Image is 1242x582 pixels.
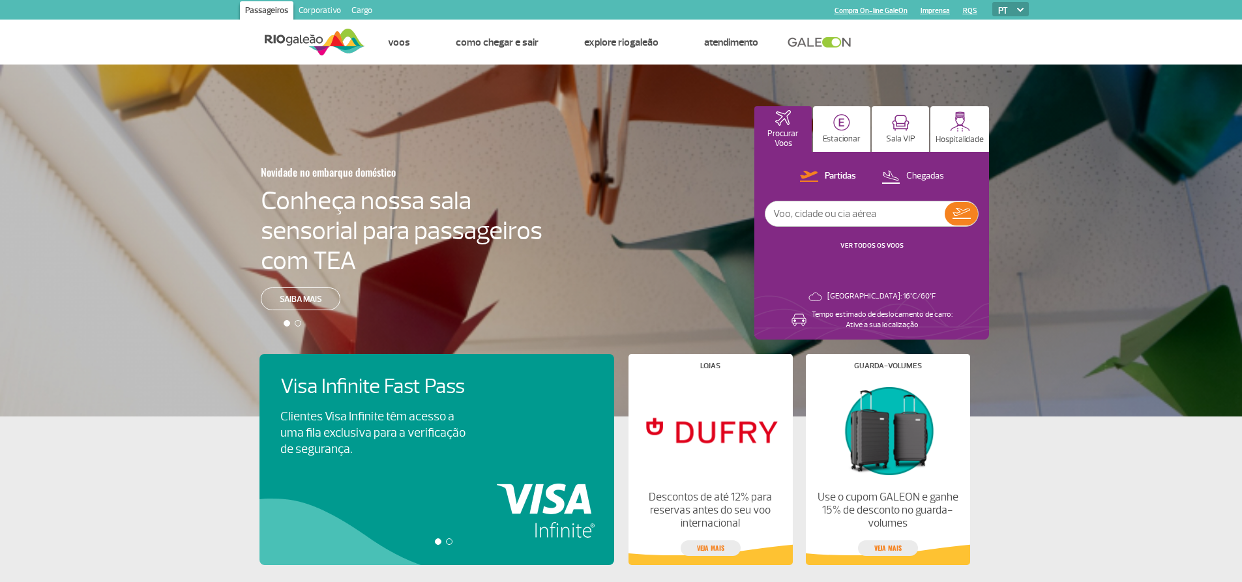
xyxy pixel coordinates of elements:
[704,36,758,49] a: Atendimento
[388,36,410,49] a: Voos
[963,7,977,15] a: RQS
[639,380,781,480] img: Lojas
[906,170,944,182] p: Chegadas
[775,110,791,126] img: airplaneHomeActive.svg
[827,291,936,302] p: [GEOGRAPHIC_DATA]: 16°C/60°F
[261,287,340,310] a: Saiba mais
[892,115,909,131] img: vipRoom.svg
[950,111,970,132] img: hospitality.svg
[886,134,915,144] p: Sala VIP
[280,375,488,399] h4: Visa Infinite Fast Pass
[921,7,950,15] a: Imprensa
[878,168,948,185] button: Chegadas
[858,540,918,556] a: veja mais
[872,106,929,152] button: Sala VIP
[930,106,989,152] button: Hospitalidade
[280,409,466,458] p: Clientes Visa Infinite têm acesso a uma fila exclusiva para a verificação de segurança.
[584,36,658,49] a: Explore RIOgaleão
[346,1,377,22] a: Cargo
[836,240,908,251] button: VER TODOS OS VOOS
[765,201,945,226] input: Voo, cidade ou cia aérea
[796,168,860,185] button: Partidas
[293,1,346,22] a: Corporativo
[825,170,856,182] p: Partidas
[761,129,805,149] p: Procurar Voos
[816,491,958,530] p: Use o cupom GALEON e ganhe 15% de desconto no guarda-volumes
[823,134,861,144] p: Estacionar
[816,380,958,480] img: Guarda-volumes
[835,7,908,15] a: Compra On-line GaleOn
[700,362,720,370] h4: Lojas
[681,540,741,556] a: veja mais
[833,114,850,131] img: carParkingHome.svg
[854,362,922,370] h4: Guarda-volumes
[813,106,870,152] button: Estacionar
[754,106,812,152] button: Procurar Voos
[261,158,479,186] h3: Novidade no embarque doméstico
[261,186,542,276] h4: Conheça nossa sala sensorial para passageiros com TEA
[240,1,293,22] a: Passageiros
[812,310,953,330] p: Tempo estimado de deslocamento de carro: Ative a sua localização
[936,135,984,145] p: Hospitalidade
[456,36,539,49] a: Como chegar e sair
[280,375,593,458] a: Visa Infinite Fast PassClientes Visa Infinite têm acesso a uma fila exclusiva para a verificação ...
[840,241,904,250] a: VER TODOS OS VOOS
[639,491,781,530] p: Descontos de até 12% para reservas antes do seu voo internacional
